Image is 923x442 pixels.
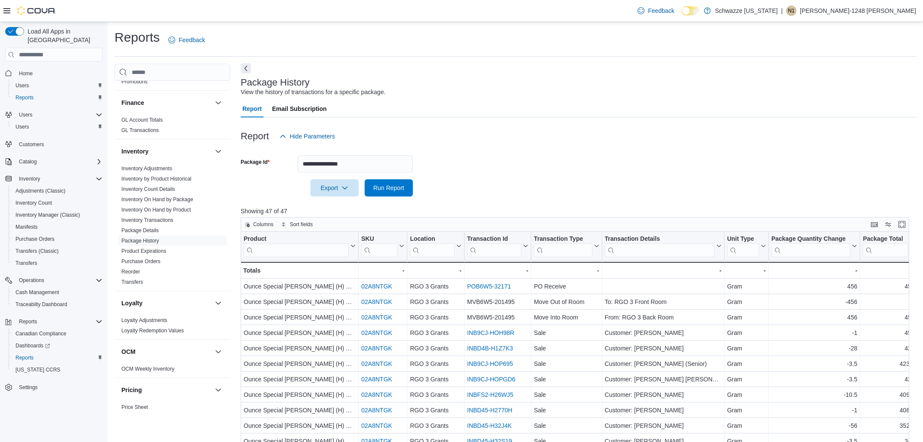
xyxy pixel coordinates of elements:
div: Unit Type [727,235,759,243]
span: Transfers [12,258,102,268]
a: 02A8NTGK [361,283,392,290]
div: Location [410,235,455,257]
div: Product [244,235,349,257]
button: Catalog [15,157,40,167]
button: Finance [121,98,211,107]
button: Pricing [213,385,223,395]
div: Package Quantity Change [771,235,851,257]
div: RGO 3 Grants [410,390,461,400]
div: 420 [863,374,914,385]
span: Loyalty Adjustments [121,317,167,324]
div: -28 [771,344,858,354]
div: - [771,265,858,276]
span: Feedback [648,6,674,15]
button: Export [310,179,359,196]
a: 02A8NTGK [361,314,392,321]
a: OCM Weekly Inventory [121,366,174,372]
a: 02A8NTGK [361,345,392,352]
a: Inventory On Hand by Package [121,196,193,203]
button: OCM [121,347,211,356]
p: | [781,6,783,16]
a: INB9CJ-HOH98R [467,330,514,337]
div: Transaction Id URL [467,235,521,257]
div: 455 [863,328,914,338]
button: Pricing [121,386,211,394]
a: Home [15,68,36,79]
nav: Complex example [5,63,102,416]
span: Adjustments (Classic) [15,187,65,194]
div: -456 [771,297,858,307]
div: Gram [727,282,766,292]
span: Promotions [121,78,148,85]
a: INB9CJ-HOPGD6 [467,376,515,383]
div: RGO 3 Grants [410,374,461,385]
span: Email Subscription [272,100,327,117]
span: Reports [15,94,34,101]
a: Price Sheet [121,404,148,410]
span: Feedback [179,36,205,44]
h3: Package History [241,77,310,88]
div: To: RGO 3 Front Room [604,297,721,307]
div: View the history of transactions for a specific package. [241,88,386,97]
button: Finance [213,98,223,108]
button: Inventory Manager (Classic) [9,209,106,221]
button: Canadian Compliance [9,328,106,340]
div: MVB6W5-201495 [467,313,528,323]
div: Totals [243,265,356,276]
span: Users [12,80,102,91]
div: Gram [727,374,766,385]
button: Transfers [9,257,106,269]
button: Loyalty [213,298,223,308]
a: 02A8NTGK [361,299,392,306]
a: Traceabilty Dashboard [12,299,71,310]
button: Product [244,235,356,257]
span: Traceabilty Dashboard [12,299,102,310]
a: Inventory by Product Historical [121,176,192,182]
span: Purchase Orders [121,258,161,265]
a: Transfers (Classic) [12,246,62,256]
a: [US_STATE] CCRS [12,365,64,375]
div: Inventory [115,163,230,291]
div: 423.5 [863,359,914,369]
a: 02A8NTGK [361,392,392,399]
span: Inventory Count [12,198,102,208]
a: Dashboards [9,340,106,352]
span: Hide Parameters [290,132,335,141]
a: Package History [121,238,159,244]
a: Product Expirations [121,248,166,254]
span: Inventory Manager (Classic) [15,212,80,218]
h1: Reports [115,29,160,46]
div: Customer: [PERSON_NAME] [604,390,721,400]
button: Loyalty [121,299,211,307]
span: Catalog [15,157,102,167]
h3: OCM [121,347,136,356]
a: Feedback [165,31,208,49]
a: Promotions [121,79,148,85]
button: Operations [2,274,106,286]
span: Reports [12,353,102,363]
div: Sale [534,390,599,400]
p: Showing 47 of 47 [241,207,916,215]
div: -3.5 [771,359,858,369]
div: - [604,265,721,276]
button: Package Quantity Change [771,235,858,257]
div: Sale [534,359,599,369]
h3: Loyalty [121,299,142,307]
span: Inventory On Hand by Package [121,196,193,203]
div: SKU URL [361,235,397,257]
span: Canadian Compliance [12,328,102,339]
button: Users [9,80,106,92]
a: Adjustments (Classic) [12,186,69,196]
div: Ounce Special [PERSON_NAME] (H) Per 1g [244,297,356,307]
span: Operations [15,275,102,285]
a: Package Details [121,227,159,233]
a: Loyalty Adjustments [121,317,167,323]
button: Users [15,110,36,120]
div: - [361,265,404,276]
span: Operations [19,277,44,284]
p: Schwazze [US_STATE] [715,6,778,16]
div: Loyalty [115,315,230,339]
span: Users [15,110,102,120]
